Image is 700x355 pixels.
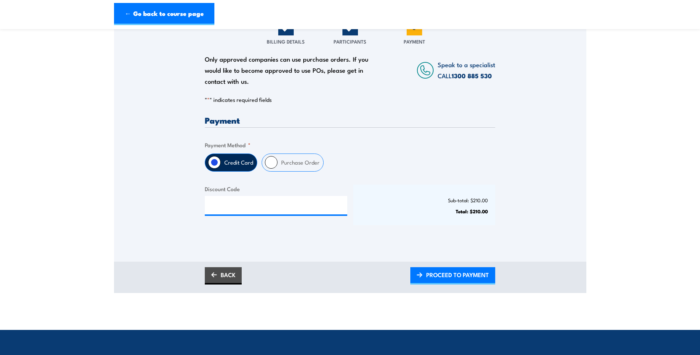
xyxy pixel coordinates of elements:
p: " " indicates required fields [205,96,495,103]
span: Participants [334,38,366,45]
label: Purchase Order [277,154,323,171]
a: ← Go back to course page [114,3,214,25]
p: Sub-total: $210.00 [361,197,488,203]
a: PROCEED TO PAYMENT [410,267,495,285]
h3: Payment [205,116,495,124]
a: 1300 885 530 [452,71,492,80]
span: Speak to a specialist CALL [438,60,495,80]
label: Discount Code [205,185,347,193]
span: PROCEED TO PAYMENT [426,265,489,285]
strong: Total: $210.00 [456,207,488,215]
span: Payment [404,38,425,45]
legend: Payment Method [205,141,251,149]
span: Billing Details [267,38,305,45]
div: Only approved companies can use purchase orders. If you would like to become approved to use POs,... [205,54,372,87]
label: Credit Card [221,154,257,171]
a: BACK [205,267,242,285]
